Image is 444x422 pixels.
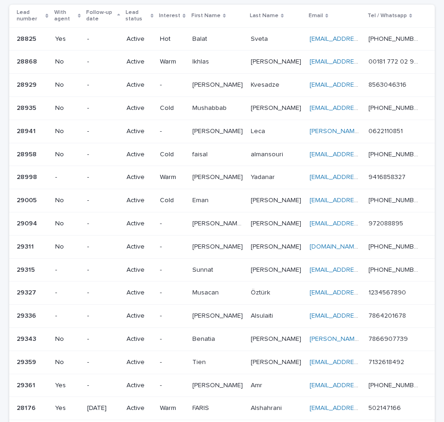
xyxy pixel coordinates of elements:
[368,149,422,159] p: [PHONE_NUMBER]
[310,220,414,227] a: [EMAIL_ADDRESS][DOMAIN_NAME]
[127,220,153,228] p: Active
[192,79,245,89] p: [PERSON_NAME]
[251,380,264,390] p: Amr
[55,382,80,390] p: Yes
[55,404,80,412] p: Yes
[55,335,80,343] p: No
[127,243,153,251] p: Active
[55,104,80,112] p: No
[17,241,36,251] p: 29311
[87,197,119,205] p: -
[192,380,245,390] p: [PERSON_NAME]
[127,382,153,390] p: Active
[368,310,408,320] p: 7864201678
[17,333,38,343] p: 29343
[87,358,119,366] p: -
[127,312,153,320] p: Active
[368,102,422,112] p: [PHONE_NUMBER]
[127,266,153,274] p: Active
[9,27,435,51] tr: 2882528825 Yes-ActiveHotBalatBalat SvetaSveta [EMAIL_ADDRESS][DOMAIN_NAME] [PHONE_NUMBER][PHONE_N...
[251,195,303,205] p: [PERSON_NAME]
[160,220,184,228] p: -
[87,266,119,274] p: -
[251,56,303,66] p: [PERSON_NAME]
[160,289,184,297] p: -
[192,264,215,274] p: Sunnat
[9,51,435,74] tr: 2886828868 No-ActiveWarmIkhlasIkhlas [PERSON_NAME][PERSON_NAME] [EMAIL_ADDRESS][PERSON_NAME][DOMA...
[310,382,414,389] a: [EMAIL_ADDRESS][DOMAIN_NAME]
[368,218,405,228] p: 972088895
[17,56,39,66] p: 28868
[55,128,80,135] p: No
[55,173,80,181] p: -
[17,195,38,205] p: 29005
[368,172,407,181] p: 9416858327
[9,74,435,97] tr: 2892928929 No-Active-[PERSON_NAME][PERSON_NAME] KvesadzeKvesadze [EMAIL_ADDRESS][DOMAIN_NAME] 856...
[127,35,153,43] p: Active
[9,96,435,120] tr: 2893528935 No-ActiveColdMushabbabMushabbab [PERSON_NAME][PERSON_NAME] [EMAIL_ADDRESS][DOMAIN_NAME...
[192,241,245,251] p: [PERSON_NAME]
[55,151,80,159] p: No
[17,380,37,390] p: 29361
[87,335,119,343] p: -
[87,151,119,159] p: -
[9,374,435,397] tr: 2936129361 Yes-Active-[PERSON_NAME][PERSON_NAME] AmrAmr [EMAIL_ADDRESS][DOMAIN_NAME] [PHONE_NUMBE...
[17,287,38,297] p: 29327
[86,7,114,25] p: Follow-up date
[368,195,422,205] p: [PHONE_NUMBER]
[17,264,37,274] p: 29315
[55,197,80,205] p: No
[368,333,410,343] p: 7866907739
[310,313,414,319] a: [EMAIL_ADDRESS][DOMAIN_NAME]
[9,212,435,235] tr: 2909429094 No-Active-[PERSON_NAME] [PERSON_NAME][PERSON_NAME] [PERSON_NAME] [PERSON_NAME][PERSON_...
[192,310,245,320] p: [PERSON_NAME]
[310,174,414,180] a: [EMAIL_ADDRESS][DOMAIN_NAME]
[87,35,119,43] p: -
[251,149,285,159] p: almansouri
[17,149,38,159] p: 28958
[160,81,184,89] p: -
[251,126,267,135] p: Leca
[251,218,303,228] p: [PERSON_NAME]
[368,403,403,412] p: 502147166
[127,197,153,205] p: Active
[251,241,303,251] p: [PERSON_NAME]
[87,104,119,112] p: -
[87,404,119,412] p: [DATE]
[87,58,119,66] p: -
[192,403,211,412] p: FARIS
[251,357,303,366] p: [PERSON_NAME]
[9,189,435,212] tr: 2900529005 No-ActiveColdEmanEman [PERSON_NAME][PERSON_NAME] [EMAIL_ADDRESS][PERSON_NAME][DOMAIN_N...
[192,333,217,343] p: Benatia
[126,7,148,25] p: Lead status
[192,172,245,181] p: [PERSON_NAME]
[127,58,153,66] p: Active
[368,287,408,297] p: 1234567890
[127,335,153,343] p: Active
[9,166,435,189] tr: 2899828998 --ActiveWarm[PERSON_NAME][PERSON_NAME] YadanarYadanar [EMAIL_ADDRESS][DOMAIN_NAME] 941...
[192,357,208,366] p: Tien
[310,267,414,273] a: [EMAIL_ADDRESS][DOMAIN_NAME]
[55,266,80,274] p: -
[127,404,153,412] p: Active
[17,172,39,181] p: 28998
[55,81,80,89] p: No
[17,7,43,25] p: Lead number
[87,312,119,320] p: -
[17,310,38,320] p: 29336
[127,289,153,297] p: Active
[310,82,414,88] a: [EMAIL_ADDRESS][DOMAIN_NAME]
[160,58,184,66] p: Warm
[310,105,414,111] a: [EMAIL_ADDRESS][DOMAIN_NAME]
[160,335,184,343] p: -
[368,126,405,135] p: 0622110851
[192,102,228,112] p: Mushabbab
[368,241,422,251] p: [PHONE_NUMBER]
[160,173,184,181] p: Warm
[54,7,76,25] p: With agent
[55,58,80,66] p: No
[309,11,323,21] p: Email
[160,382,184,390] p: -
[17,33,38,43] p: 28825
[310,405,414,411] a: [EMAIL_ADDRESS][DOMAIN_NAME]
